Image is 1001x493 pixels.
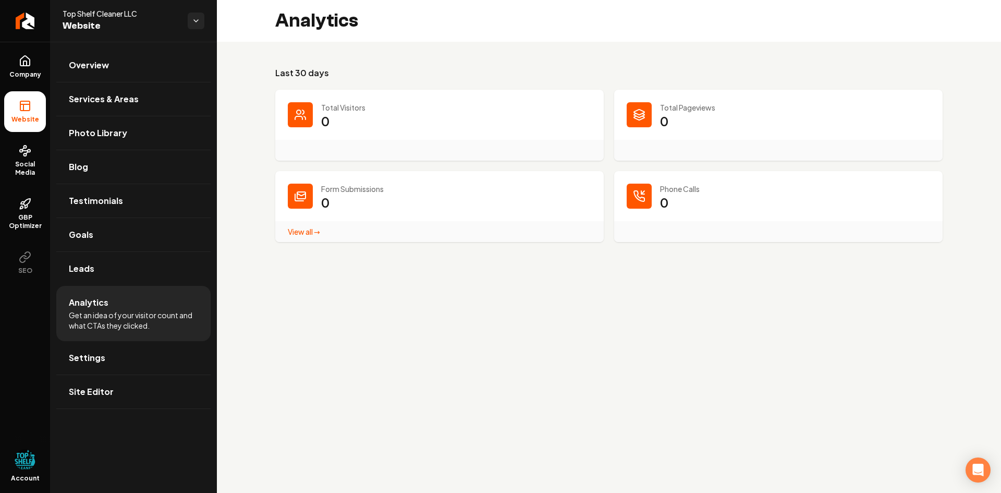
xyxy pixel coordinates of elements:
[275,67,943,79] h3: Last 30 days
[4,213,46,230] span: GBP Optimizer
[63,8,179,19] span: Top Shelf Cleaner LLC
[4,243,46,283] button: SEO
[69,262,94,275] span: Leads
[69,93,139,105] span: Services & Areas
[56,218,211,251] a: Goals
[56,184,211,218] a: Testimonials
[15,449,35,470] button: Open user button
[56,150,211,184] a: Blog
[5,70,45,79] span: Company
[11,474,40,483] span: Account
[69,310,198,331] span: Get an idea of your visitor count and what CTAs they clicked.
[56,252,211,285] a: Leads
[69,386,114,398] span: Site Editor
[15,449,35,470] img: Ethan Hormann
[56,116,211,150] a: Photo Library
[321,113,329,129] p: 0
[660,102,930,113] p: Total Pageviews
[7,115,43,124] span: Website
[321,102,591,113] p: Total Visitors
[56,49,211,82] a: Overview
[321,184,591,194] p: Form Submissions
[4,136,46,185] a: Social Media
[660,194,668,211] p: 0
[16,13,35,29] img: Rebolt Logo
[4,189,46,238] a: GBP Optimizer
[4,46,46,87] a: Company
[56,82,211,116] a: Services & Areas
[69,127,127,139] span: Photo Library
[69,59,109,71] span: Overview
[69,195,123,207] span: Testimonials
[56,341,211,375] a: Settings
[660,184,930,194] p: Phone Calls
[69,229,93,241] span: Goals
[14,267,36,275] span: SEO
[69,352,105,364] span: Settings
[56,375,211,408] a: Site Editor
[275,10,358,31] h2: Analytics
[288,227,320,236] a: View all →
[4,160,46,177] span: Social Media
[63,19,179,33] span: Website
[69,296,108,309] span: Analytics
[660,113,668,129] p: 0
[69,161,88,173] span: Blog
[966,458,991,483] div: Open Intercom Messenger
[321,194,329,211] p: 0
